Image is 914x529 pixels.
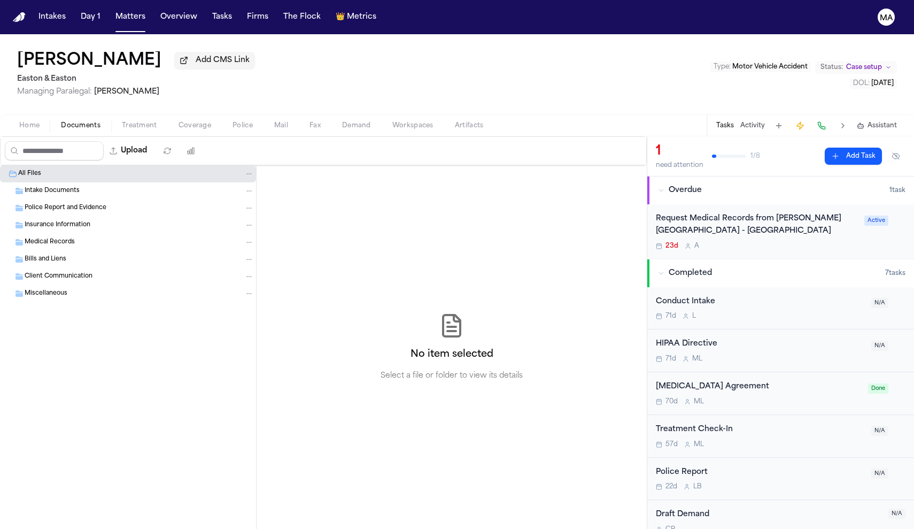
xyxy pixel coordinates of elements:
[156,7,202,27] button: Overview
[665,242,678,250] span: 23d
[665,440,678,449] span: 57d
[885,269,905,278] span: 7 task s
[665,482,677,491] span: 22d
[656,213,858,237] div: Request Medical Records from [PERSON_NAME][GEOGRAPHIC_DATA] - [GEOGRAPHIC_DATA]
[647,415,914,458] div: Open task: Treatment Check-In
[825,148,882,165] button: Add Task
[279,7,325,27] button: The Flock
[857,121,897,130] button: Assistant
[455,121,484,130] span: Artifacts
[820,63,843,72] span: Status:
[793,118,808,133] button: Create Immediate Task
[331,7,381,27] button: crownMetrics
[196,55,250,66] span: Add CMS Link
[17,51,161,71] h1: [PERSON_NAME]
[888,509,905,519] span: N/A
[25,238,75,247] span: Medical Records
[665,355,676,363] span: 71d
[25,272,92,281] span: Client Communication
[864,216,888,226] span: Active
[815,61,897,74] button: Change status from Case setup
[17,51,161,71] button: Edit matter name
[17,88,92,96] span: Managing Paralegal:
[669,268,712,279] span: Completed
[871,341,888,351] span: N/A
[233,121,253,130] span: Police
[669,185,702,196] span: Overdue
[889,186,905,195] span: 1 task
[647,329,914,372] div: Open task: HIPAA Directive
[381,371,523,381] p: Select a file or folder to view its details
[111,7,150,27] button: Matters
[25,289,67,298] span: Miscellaneous
[665,312,676,320] span: 71d
[122,121,157,130] span: Treatment
[208,7,236,27] button: Tasks
[243,7,273,27] button: Firms
[34,7,70,27] a: Intakes
[104,141,153,160] button: Upload
[710,62,811,72] button: Edit Type: Motor Vehicle Accident
[19,121,40,130] span: Home
[76,7,105,27] button: Day 1
[692,355,702,363] span: M L
[61,121,100,130] span: Documents
[656,143,703,160] div: 1
[732,64,808,70] span: Motor Vehicle Accident
[694,242,699,250] span: A
[814,118,829,133] button: Make a Call
[656,161,703,170] div: need attention
[656,466,865,479] div: Police Report
[692,312,696,320] span: L
[693,482,702,491] span: L B
[694,397,704,406] span: M L
[871,426,888,436] span: N/A
[647,177,914,204] button: Overdue1task
[656,509,882,521] div: Draft Demand
[647,204,914,259] div: Open task: Request Medical Records from Hoag Memorial Hospital - Irvine
[410,347,493,362] h2: No item selected
[647,372,914,415] div: Open task: Retainer Agreement
[25,204,106,213] span: Police Report and Evidence
[274,121,288,130] span: Mail
[25,221,90,230] span: Insurance Information
[868,384,888,394] span: Done
[714,64,731,70] span: Type :
[18,170,41,179] span: All Files
[656,296,865,308] div: Conduct Intake
[694,440,704,449] span: M L
[309,121,321,130] span: Fax
[740,121,765,130] button: Activity
[656,424,865,436] div: Treatment Check-In
[656,338,865,350] div: HIPAA Directive
[5,141,104,160] input: Search files
[850,78,897,89] button: Edit DOL: 2025-06-28
[13,12,26,22] img: Finch Logo
[179,121,211,130] span: Coverage
[846,63,882,72] span: Case setup
[174,52,255,69] button: Add CMS Link
[647,287,914,330] div: Open task: Conduct Intake
[716,121,734,130] button: Tasks
[665,397,678,406] span: 70d
[771,118,786,133] button: Add Task
[656,381,862,393] div: [MEDICAL_DATA] Agreement
[25,255,66,264] span: Bills and Liens
[17,73,255,86] h2: Easton & Easton
[867,121,897,130] span: Assistant
[25,187,80,196] span: Intake Documents
[871,80,894,87] span: [DATE]
[886,148,905,165] button: Hide completed tasks (⌘⇧H)
[647,458,914,501] div: Open task: Police Report
[871,469,888,479] span: N/A
[392,121,433,130] span: Workspaces
[94,88,159,96] span: [PERSON_NAME]
[647,259,914,287] button: Completed7tasks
